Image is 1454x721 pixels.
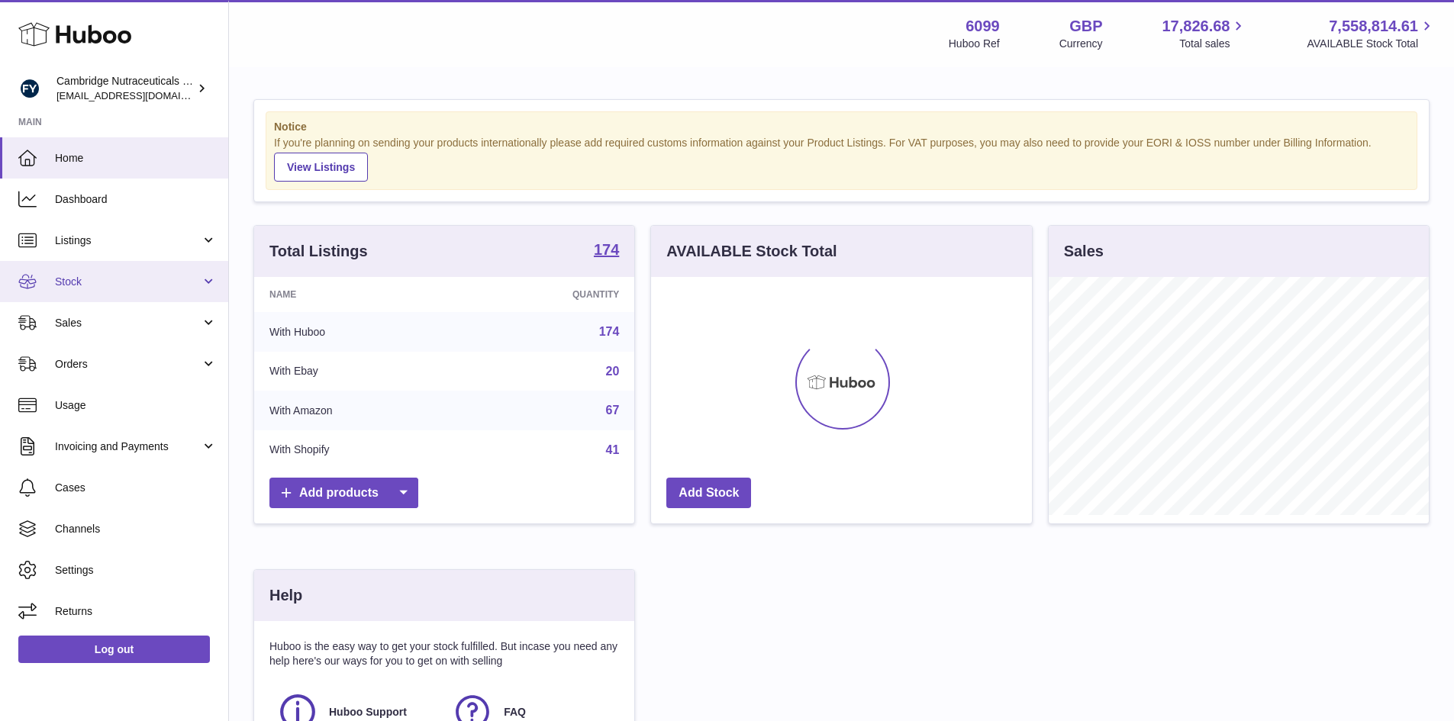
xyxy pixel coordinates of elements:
a: 20 [606,365,620,378]
span: Orders [55,357,201,372]
span: Cases [55,481,217,495]
a: 174 [599,325,620,338]
h3: AVAILABLE Stock Total [666,241,837,262]
span: Dashboard [55,192,217,207]
th: Quantity [463,277,635,312]
span: 17,826.68 [1162,16,1230,37]
span: Total sales [1179,37,1247,51]
td: With Amazon [254,391,463,430]
a: 17,826.68 Total sales [1162,16,1247,51]
a: 174 [594,242,619,260]
span: Listings [55,233,201,248]
span: Returns [55,604,217,619]
strong: Notice [274,120,1409,134]
td: With Huboo [254,312,463,352]
span: Home [55,151,217,166]
h3: Total Listings [269,241,368,262]
a: 7,558,814.61 AVAILABLE Stock Total [1307,16,1436,51]
a: Add Stock [666,478,751,509]
strong: GBP [1069,16,1102,37]
span: Settings [55,563,217,578]
span: Invoicing and Payments [55,439,201,454]
a: View Listings [274,153,368,182]
h3: Sales [1064,241,1104,262]
div: Cambridge Nutraceuticals Ltd [56,74,194,103]
span: [EMAIL_ADDRESS][DOMAIN_NAME] [56,89,224,101]
strong: 174 [594,242,619,257]
span: Huboo Support [329,705,407,719]
a: 41 [606,443,620,456]
a: 67 [606,404,620,417]
h3: Help [269,585,302,606]
div: If you're planning on sending your products internationally please add required customs informati... [274,136,1409,182]
td: With Ebay [254,352,463,391]
strong: 6099 [966,16,1000,37]
span: AVAILABLE Stock Total [1307,37,1436,51]
span: Usage [55,398,217,413]
a: Add products [269,478,418,509]
span: 7,558,814.61 [1329,16,1418,37]
p: Huboo is the easy way to get your stock fulfilled. But incase you need any help here's our ways f... [269,639,619,668]
span: Stock [55,275,201,289]
th: Name [254,277,463,312]
span: Sales [55,316,201,330]
img: huboo@camnutra.com [18,77,41,100]
a: Log out [18,636,210,663]
div: Currency [1059,37,1103,51]
td: With Shopify [254,430,463,470]
span: FAQ [504,705,526,719]
span: Channels [55,522,217,536]
div: Huboo Ref [949,37,1000,51]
